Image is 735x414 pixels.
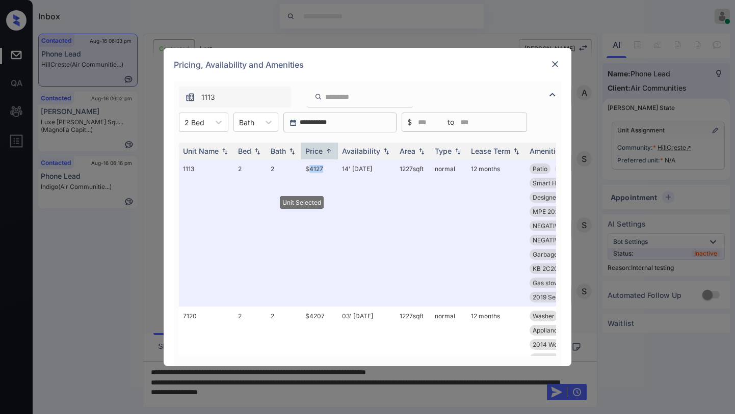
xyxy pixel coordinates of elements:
[530,147,564,155] div: Amenities
[342,147,380,155] div: Availability
[238,147,251,155] div: Bed
[314,92,322,101] img: icon-zuma
[533,236,588,244] span: NEGATIVE View P...
[396,159,431,307] td: 1227 sqft
[185,92,195,102] img: icon-zuma
[179,159,234,307] td: 1113
[533,341,585,348] span: 2014 Wood Floor...
[338,159,396,307] td: 14' [DATE]
[271,147,286,155] div: Bath
[511,148,521,155] img: sorting
[252,148,262,155] img: sorting
[533,355,581,363] span: Refrigerator Le...
[305,147,323,155] div: Price
[533,208,588,215] span: MPE 2025 Hallwa...
[416,148,427,155] img: sorting
[287,148,297,155] img: sorting
[400,147,415,155] div: Area
[453,148,463,155] img: sorting
[381,148,391,155] img: sorting
[467,159,526,307] td: 12 months
[533,326,582,334] span: Appliances Stai...
[324,147,334,155] img: sorting
[533,222,589,230] span: NEGATIVE Dark/N...
[550,59,560,69] img: close
[201,92,215,103] span: 1113
[234,159,267,307] td: 2
[183,147,219,155] div: Unit Name
[220,148,230,155] img: sorting
[533,279,561,287] span: Gas stove
[533,265,581,272] span: KB 2C20 Legacy
[301,159,338,307] td: $4127
[435,147,452,155] div: Type
[533,194,585,201] span: Designer Cabine...
[533,312,555,320] span: Washer
[164,48,571,81] div: Pricing, Availability and Amenities
[533,179,589,187] span: Smart Home Door...
[533,251,586,258] span: Garbage disposa...
[533,165,547,173] span: Patio
[471,147,510,155] div: Lease Term
[448,117,454,128] span: to
[267,159,301,307] td: 2
[431,159,467,307] td: normal
[533,293,586,301] span: 2019 Second Clo...
[407,117,412,128] span: $
[546,89,559,101] img: icon-zuma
